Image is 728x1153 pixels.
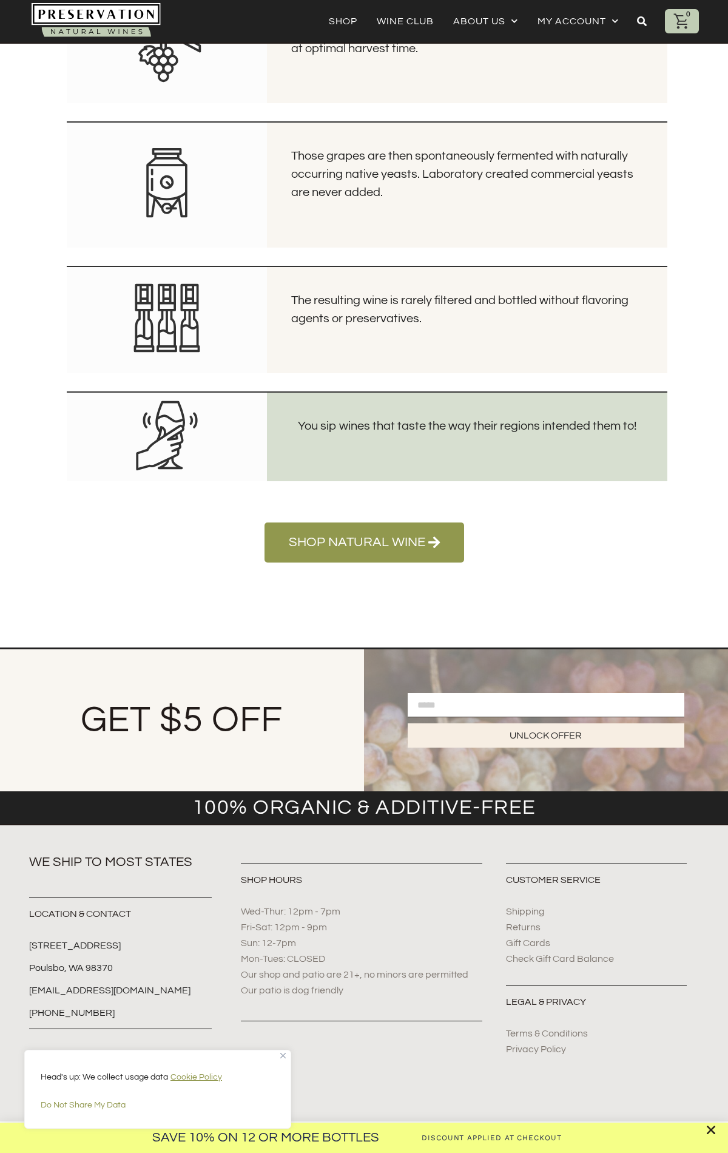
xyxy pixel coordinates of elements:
button: Do Not Share My Data [41,1094,275,1116]
p: Head's up: We collect usage data [41,1070,275,1084]
a: Close [705,1124,717,1136]
img: Close [280,1053,286,1058]
h2: Discount Applied at Checkout [422,1135,562,1141]
a: Cookie Policy [170,1072,223,1082]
